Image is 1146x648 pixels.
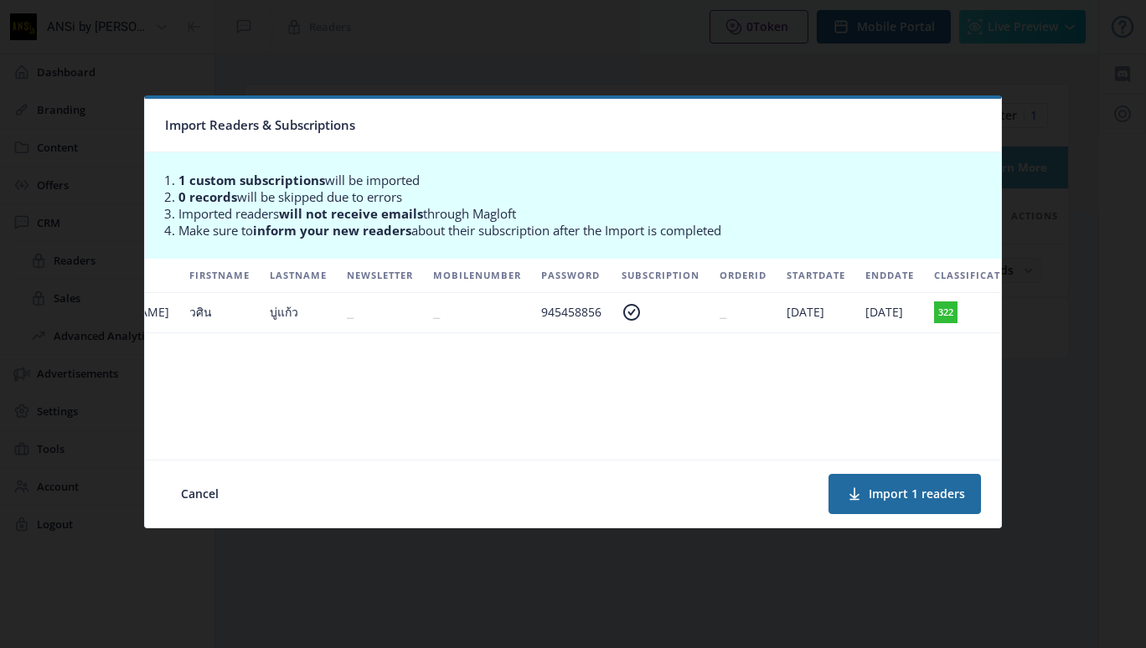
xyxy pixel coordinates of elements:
[178,222,993,239] li: Make sure to about their subscription after the Import is completed
[855,259,924,293] th: endDate
[865,304,903,320] span: [DATE]
[165,474,235,514] button: Cancel
[145,99,1001,152] nb-card-header: Import Readers & Subscriptions
[829,474,981,514] button: Import 1 readers
[710,259,777,293] th: orderId
[787,304,824,320] span: [DATE]
[178,172,993,188] li: will be imported
[189,304,212,320] span: วศิน
[178,172,325,188] b: 1 custom subscriptions
[260,259,337,293] th: lastname
[279,205,423,222] b: will not receive emails
[178,188,993,205] li: will be skipped due to errors
[178,205,993,222] li: Imported readers through Magloft
[337,259,423,293] th: newsletter
[179,259,260,293] th: firstname
[433,304,440,320] span: ⎯
[253,222,411,239] b: inform your new readers
[178,188,237,205] b: 0 records
[270,304,298,320] span: บู่แก้ว
[934,301,958,323] span: 322
[720,304,726,320] span: ⎯
[541,304,601,320] span: 945458856
[924,259,1037,293] th: classifications
[777,259,855,293] th: startDate
[347,304,354,320] span: ⎯
[612,259,710,293] th: subscription
[423,259,531,293] th: mobileNumber
[531,259,612,293] th: password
